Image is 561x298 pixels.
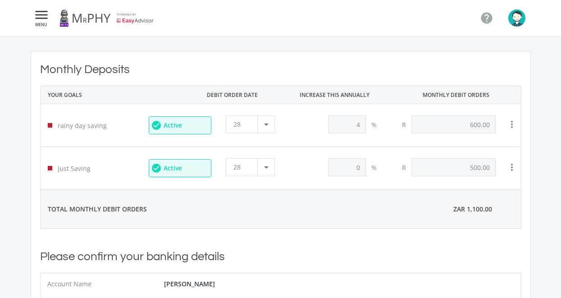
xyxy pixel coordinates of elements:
[151,120,160,131] i: check_circle
[503,158,521,176] button: more_vert
[397,158,411,176] div: R
[58,121,134,130] p: rainy day saving
[397,115,411,133] div: R
[281,86,377,104] div: INCREASE THIS ANNUALLY
[58,164,134,173] p: Just Saving
[40,250,521,264] h3: Please confirm your banking details
[40,63,521,77] h3: Monthly Deposits
[506,119,517,130] i: more_vert
[233,120,241,128] span: 28
[424,190,520,228] div: ZAR 1,100.00
[476,8,497,28] a: 
[47,275,164,293] div: Account Name
[151,163,160,174] i: check_circle
[41,190,329,228] div: TOTAL MONTHLY DEBIT ORDERS
[164,275,281,293] div: [PERSON_NAME]
[506,162,517,173] i: more_vert
[184,86,280,104] div: DEBIT ORDER DATE
[480,11,493,25] i: 
[366,115,382,133] div: %
[33,23,50,27] span: MENU
[503,115,521,133] button: more_vert
[164,165,182,171] span: Active
[33,9,50,20] i: 
[31,9,52,27] button:  MENU
[233,163,241,171] span: 28
[366,158,382,176] div: %
[41,86,113,104] div: YOUR GOALS
[377,86,497,104] div: MONTHLY DEBIT ORDERS
[508,9,525,27] img: avatar.png
[164,122,182,128] span: Active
